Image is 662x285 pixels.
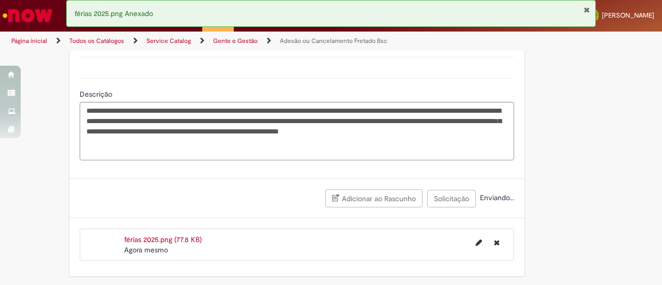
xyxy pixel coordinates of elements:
a: Gente e Gestão [213,37,258,45]
span: Enviando... [478,193,514,202]
button: Excluir férias 2025.png [488,234,506,251]
a: Service Catalog [146,37,191,45]
a: Adesão ou Cancelamento Fretado Bsc [280,37,387,45]
span: Agora mesmo [124,245,168,254]
span: Descrição [80,89,114,99]
textarea: Descrição [80,102,514,160]
button: Fechar Notificação [583,6,590,14]
img: ServiceNow [1,5,54,26]
ul: Trilhas de página [8,32,433,51]
span: [PERSON_NAME] [602,11,654,20]
a: férias 2025.png (77.8 KB) [124,235,202,244]
button: Editar nome de arquivo férias 2025.png [470,234,488,251]
time: 27/08/2025 13:45:50 [124,245,168,254]
span: férias 2025.png Anexado [74,9,153,18]
a: Página inicial [11,37,47,45]
a: Todos os Catálogos [69,37,124,45]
